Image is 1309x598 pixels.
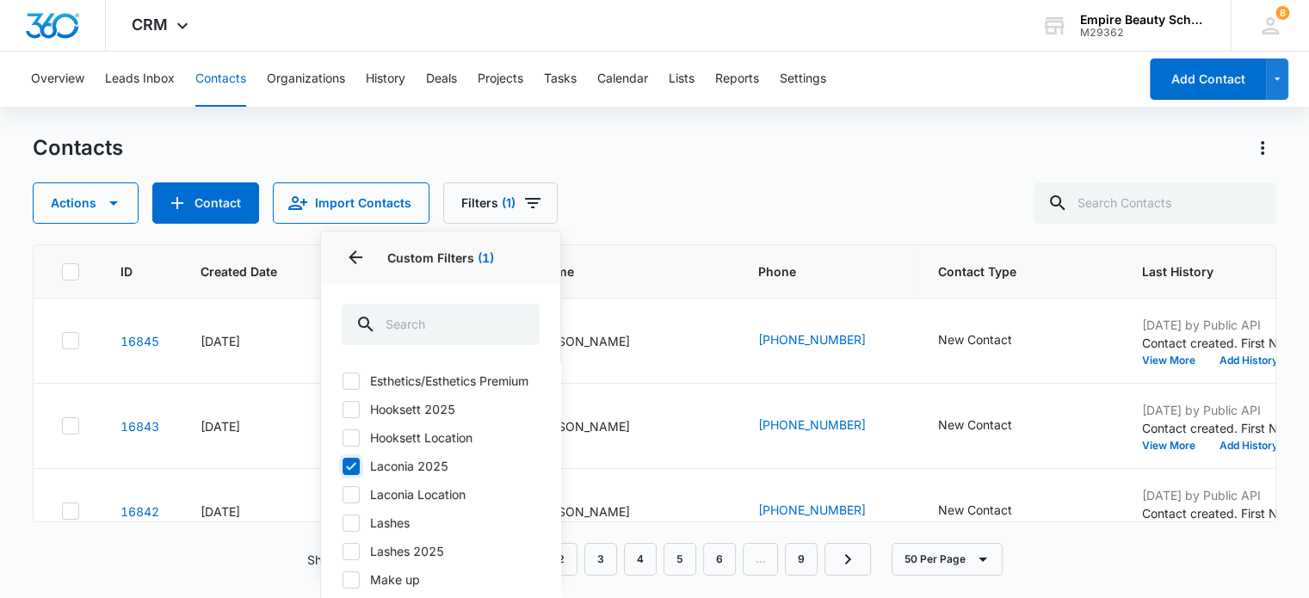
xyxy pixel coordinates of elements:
[758,262,872,281] span: Phone
[531,417,630,435] p: [PERSON_NAME]
[366,52,405,107] button: History
[201,417,302,435] div: [DATE]
[342,244,369,271] button: Back
[201,502,302,521] div: [DATE]
[597,52,648,107] button: Calendar
[785,543,818,576] a: Page 9
[664,543,696,576] a: Page 5
[201,332,302,350] div: [DATE]
[1275,6,1289,20] div: notifications count
[1142,355,1207,366] button: View More
[342,542,540,560] label: Lashes 2025
[342,428,540,447] label: Hooksett Location
[758,501,866,519] a: [PHONE_NUMBER]
[120,419,159,434] a: Navigate to contact details page for Taylor Garrison
[342,485,540,503] label: Laconia Location
[490,262,692,281] span: Contact Name
[132,15,168,34] span: CRM
[307,551,431,569] p: Showing 1-50 of 422
[1207,441,1290,451] button: Add History
[531,502,630,521] p: [PERSON_NAME]
[195,52,246,107] button: Contacts
[1207,355,1290,366] button: Add History
[703,543,736,576] a: Page 6
[490,497,661,525] div: Contact Name - Bridget Plant - Select to Edit Field
[938,501,1043,521] div: Contact Type - New Contact - Select to Edit Field
[478,52,523,107] button: Projects
[1275,6,1289,20] span: 8
[1142,441,1207,451] button: View More
[478,250,494,265] span: (1)
[490,327,661,354] div: Contact Name - Roberta West - Select to Edit Field
[758,330,897,351] div: Phone - +1 (603) 818-9458 - Select to Edit Field
[938,501,1012,519] div: New Contact
[1080,27,1206,39] div: account id
[152,182,259,224] button: Add Contact
[758,416,866,434] a: [PHONE_NUMBER]
[584,543,617,576] a: Page 3
[938,262,1076,281] span: Contact Type
[1080,13,1206,27] div: account name
[342,400,540,418] label: Hooksett 2025
[120,262,134,281] span: ID
[938,416,1012,434] div: New Contact
[715,52,759,107] button: Reports
[342,372,540,390] label: Esthetics/Esthetics Premium
[1249,134,1276,162] button: Actions
[31,52,84,107] button: Overview
[452,543,871,576] nav: Pagination
[544,52,577,107] button: Tasks
[531,332,630,350] p: [PERSON_NAME]
[824,543,871,576] a: Next Page
[120,504,159,519] a: Navigate to contact details page for Bridget Plant
[33,135,123,161] h1: Contacts
[267,52,345,107] button: Organizations
[342,514,540,532] label: Lashes
[33,182,139,224] button: Actions
[490,412,661,440] div: Contact Name - Taylor Garrison - Select to Edit Field
[669,52,695,107] button: Lists
[758,416,897,436] div: Phone - +1 (603) 520-9950 - Select to Edit Field
[758,330,866,348] a: [PHONE_NUMBER]
[201,262,277,281] span: Created Date
[758,501,897,521] div: Phone - (603) 759-8577 - Select to Edit Field
[624,543,657,576] a: Page 4
[443,182,558,224] button: Filters
[1150,59,1266,100] button: Add Contact
[342,304,540,345] input: Search
[342,570,540,589] label: Make up
[1034,182,1276,224] input: Search Contacts
[938,416,1043,436] div: Contact Type - New Contact - Select to Edit Field
[342,249,540,267] p: Custom Filters
[105,52,175,107] button: Leads Inbox
[892,543,1003,576] button: 50 Per Page
[938,330,1043,351] div: Contact Type - New Contact - Select to Edit Field
[273,182,429,224] button: Import Contacts
[938,330,1012,348] div: New Contact
[426,52,457,107] button: Deals
[342,457,540,475] label: Laconia 2025
[780,52,826,107] button: Settings
[120,334,159,348] a: Navigate to contact details page for Roberta West
[502,197,516,209] span: (1)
